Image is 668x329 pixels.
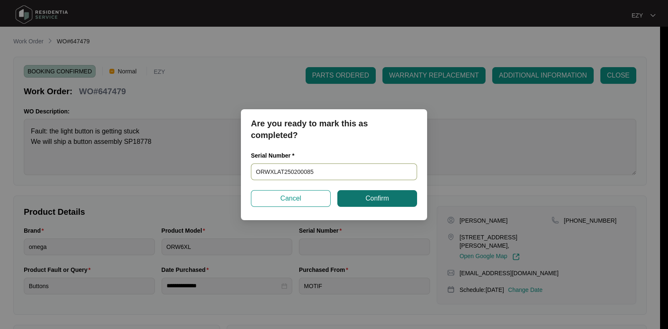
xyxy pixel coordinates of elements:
[251,129,417,141] p: completed?
[251,118,417,129] p: Are you ready to mark this as
[337,190,417,207] button: Confirm
[251,190,331,207] button: Cancel
[365,193,389,203] span: Confirm
[281,193,301,203] span: Cancel
[251,151,301,160] label: Serial Number *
